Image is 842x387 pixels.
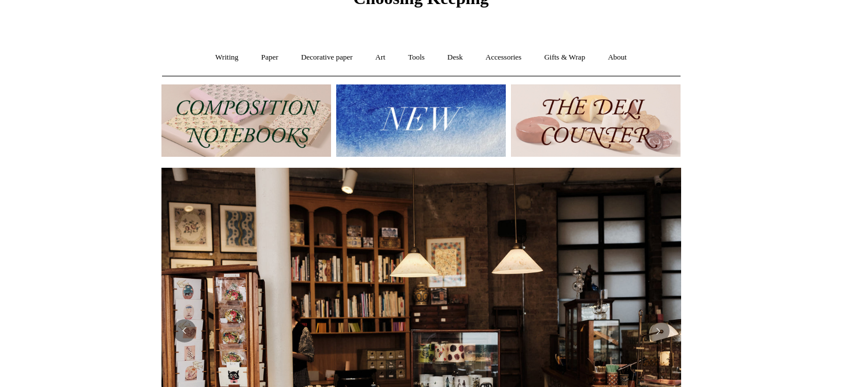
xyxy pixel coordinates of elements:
[398,42,435,73] a: Tools
[336,84,506,157] img: New.jpg__PID:f73bdf93-380a-4a35-bcfe-7823039498e1
[251,42,289,73] a: Paper
[597,42,637,73] a: About
[437,42,473,73] a: Desk
[534,42,595,73] a: Gifts & Wrap
[365,42,396,73] a: Art
[511,84,681,157] img: The Deli Counter
[205,42,249,73] a: Writing
[646,319,670,342] button: Next
[475,42,532,73] a: Accessories
[291,42,363,73] a: Decorative paper
[173,319,196,342] button: Previous
[161,84,331,157] img: 202302 Composition ledgers.jpg__PID:69722ee6-fa44-49dd-a067-31375e5d54ec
